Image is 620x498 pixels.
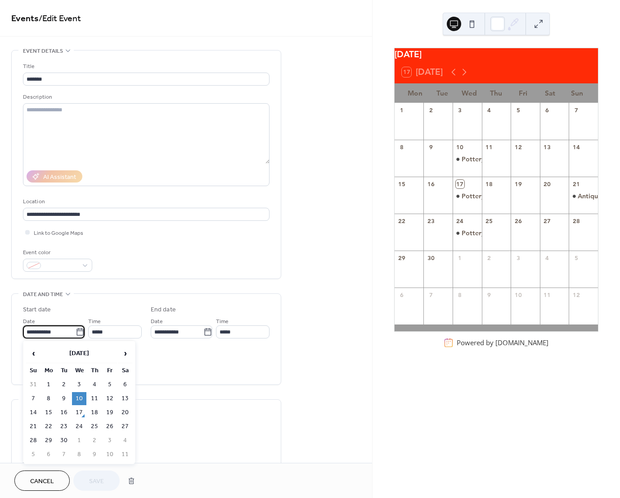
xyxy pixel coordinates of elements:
[103,406,117,419] td: 19
[456,254,464,262] div: 1
[514,254,522,262] div: 3
[456,291,464,299] div: 8
[543,180,551,188] div: 20
[457,338,548,347] div: Powered by
[572,217,580,225] div: 28
[572,143,580,151] div: 14
[427,291,435,299] div: 7
[462,192,485,201] div: Pottery
[543,217,551,225] div: 27
[87,448,102,461] td: 9
[23,290,63,299] span: Date and time
[485,254,493,262] div: 2
[398,106,406,114] div: 1
[23,248,90,257] div: Event color
[398,143,406,151] div: 8
[39,10,81,27] span: / Edit Event
[151,305,176,315] div: End date
[569,192,598,201] div: Antiques & Collectors Fair
[514,106,522,114] div: 5
[118,448,132,461] td: 11
[456,217,464,225] div: 24
[543,254,551,262] div: 4
[57,378,71,391] td: 2
[41,406,56,419] td: 15
[453,192,482,201] div: Pottery
[57,434,71,447] td: 30
[72,392,86,405] td: 10
[57,420,71,433] td: 23
[11,10,39,27] a: Events
[118,434,132,447] td: 4
[427,180,435,188] div: 16
[395,48,598,61] div: [DATE]
[456,106,464,114] div: 3
[103,420,117,433] td: 26
[485,291,493,299] div: 9
[456,83,483,103] div: Wed
[216,317,229,326] span: Time
[453,155,482,164] div: Pottery
[456,143,464,151] div: 10
[510,83,537,103] div: Fri
[456,180,464,188] div: 17
[57,392,71,405] td: 9
[103,392,117,405] td: 12
[72,434,86,447] td: 1
[514,180,522,188] div: 19
[118,364,132,377] th: Sa
[103,448,117,461] td: 10
[118,406,132,419] td: 20
[87,420,102,433] td: 25
[72,378,86,391] td: 3
[485,143,493,151] div: 11
[41,434,56,447] td: 29
[118,420,132,433] td: 27
[103,434,117,447] td: 3
[427,217,435,225] div: 23
[118,392,132,405] td: 13
[543,143,551,151] div: 13
[427,254,435,262] div: 30
[514,217,522,225] div: 26
[543,106,551,114] div: 6
[87,364,102,377] th: Th
[514,143,522,151] div: 12
[398,180,406,188] div: 15
[429,83,456,103] div: Tue
[27,344,40,362] span: ‹
[26,392,40,405] td: 7
[398,217,406,225] div: 22
[87,406,102,419] td: 18
[537,83,564,103] div: Sat
[151,317,163,326] span: Date
[26,434,40,447] td: 28
[118,378,132,391] td: 6
[495,338,548,347] a: [DOMAIN_NAME]
[57,448,71,461] td: 7
[118,344,132,362] span: ›
[103,378,117,391] td: 5
[402,83,429,103] div: Mon
[564,83,591,103] div: Sun
[87,434,102,447] td: 2
[87,392,102,405] td: 11
[87,378,102,391] td: 4
[26,364,40,377] th: Su
[88,317,101,326] span: Time
[26,420,40,433] td: 21
[23,62,268,71] div: Title
[543,291,551,299] div: 11
[453,228,482,238] div: Pottery
[483,83,510,103] div: Thu
[41,420,56,433] td: 22
[485,106,493,114] div: 4
[572,106,580,114] div: 7
[41,392,56,405] td: 8
[41,344,117,363] th: [DATE]
[23,46,63,56] span: Event details
[14,471,70,491] button: Cancel
[462,228,485,238] div: Pottery
[572,254,580,262] div: 5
